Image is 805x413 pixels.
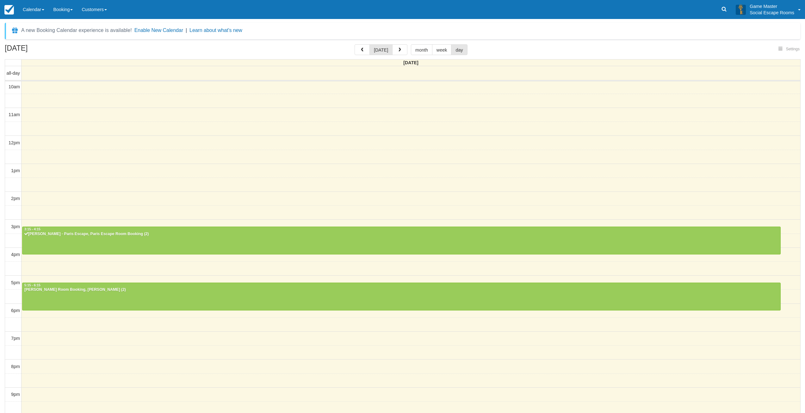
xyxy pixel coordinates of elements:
[24,287,779,292] div: [PERSON_NAME] Room Booking, [PERSON_NAME] (2)
[11,280,20,285] span: 5pm
[7,71,20,76] span: all-day
[22,227,781,254] a: 3:15 - 4:15[PERSON_NAME] - Paris Escape, Paris Escape Room Booking (2)
[11,392,20,397] span: 9pm
[186,28,187,33] span: |
[432,44,452,55] button: week
[5,44,85,56] h2: [DATE]
[750,3,794,9] p: Game Master
[403,60,418,65] span: [DATE]
[21,27,132,34] div: A new Booking Calendar experience is available!
[134,27,183,34] button: Enable New Calendar
[11,364,20,369] span: 8pm
[11,224,20,229] span: 3pm
[24,228,40,231] span: 3:15 - 4:15
[11,336,20,341] span: 7pm
[750,9,794,16] p: Social Escape Rooms
[11,196,20,201] span: 2pm
[736,4,746,15] img: A3
[24,232,779,237] div: [PERSON_NAME] - Paris Escape, Paris Escape Room Booking (2)
[451,44,467,55] button: day
[24,284,40,287] span: 5:15 - 6:15
[369,44,393,55] button: [DATE]
[4,5,14,15] img: checkfront-main-nav-mini-logo.png
[9,84,20,89] span: 10am
[775,45,803,54] button: Settings
[11,252,20,257] span: 4pm
[786,47,800,51] span: Settings
[9,140,20,145] span: 12pm
[11,308,20,313] span: 6pm
[411,44,432,55] button: month
[189,28,242,33] a: Learn about what's new
[9,112,20,117] span: 11am
[22,283,781,310] a: 5:15 - 6:15[PERSON_NAME] Room Booking, [PERSON_NAME] (2)
[11,168,20,173] span: 1pm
